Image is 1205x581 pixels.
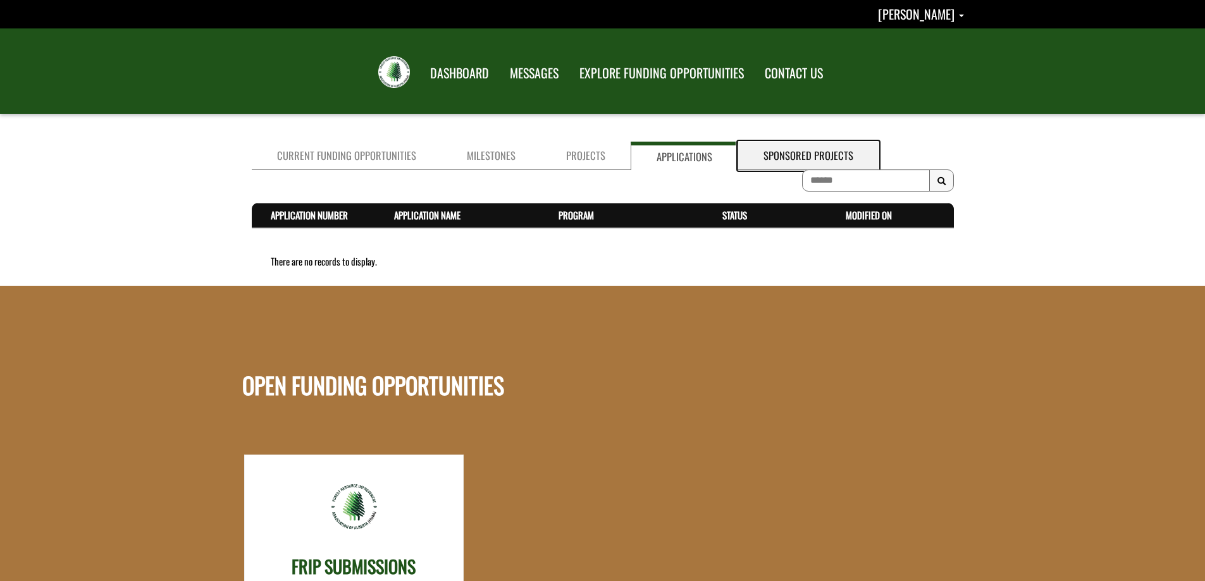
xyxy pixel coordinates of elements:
[252,142,442,170] a: Current Funding Opportunities
[252,255,954,268] div: There are no records to display.
[421,58,498,89] a: DASHBOARD
[878,4,955,23] span: [PERSON_NAME]
[755,58,832,89] a: CONTACT US
[631,142,738,170] a: Applications
[242,299,504,398] h1: OPEN FUNDING OPPORTUNITIES
[929,204,953,228] th: Actions
[442,142,541,170] a: Milestones
[419,54,832,89] nav: Main Navigation
[570,58,753,89] a: EXPLORE FUNDING OPPORTUNITIES
[378,56,410,88] img: FRIAA Submissions Portal
[878,4,964,23] a: Arlene Stevenson
[738,142,879,170] a: Sponsored Projects
[330,483,378,530] img: friaa-logo.png
[394,208,460,222] a: Application Name
[541,142,631,170] a: Projects
[846,208,892,222] a: Modified On
[559,208,594,222] a: Program
[271,208,348,222] a: Application Number
[292,557,416,577] h3: FRIP SUBMISSIONS
[722,208,747,222] a: Status
[929,169,954,192] button: Search Results
[500,58,568,89] a: MESSAGES
[802,169,930,192] input: To search on partial text, use the asterisk (*) wildcard character.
